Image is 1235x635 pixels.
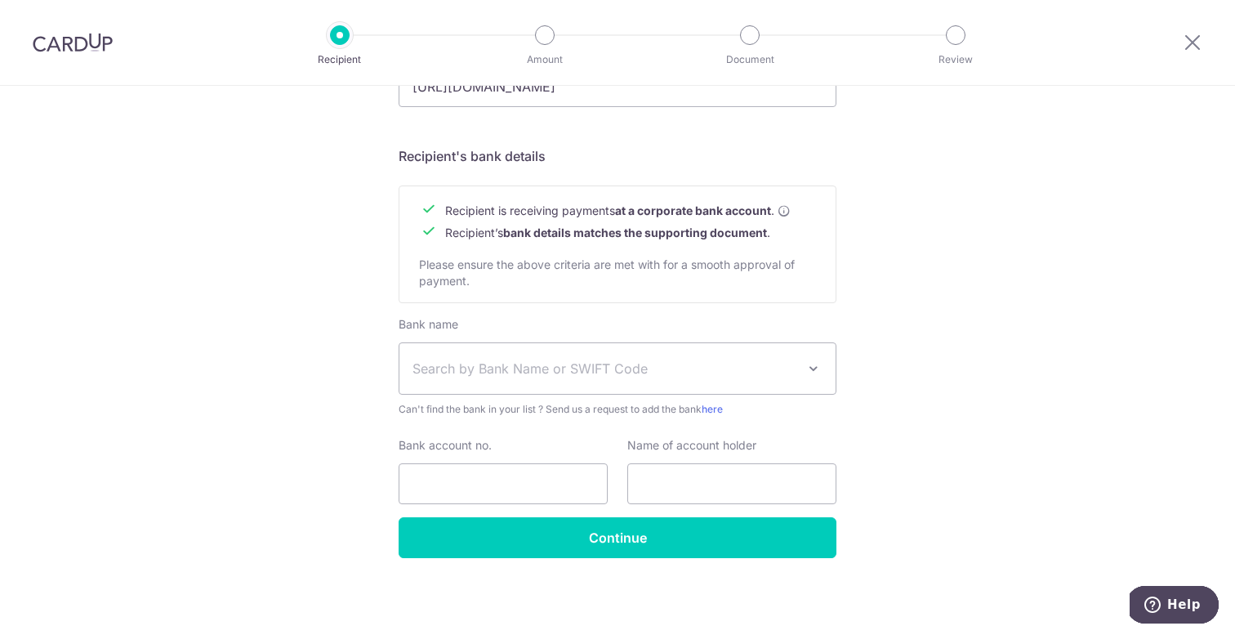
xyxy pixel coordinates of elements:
[445,226,770,239] span: Recipient’s .
[1130,586,1219,627] iframe: Opens a widget where you can find more information
[38,11,71,26] span: Help
[399,401,836,418] span: Can't find the bank in your list ? Send us a request to add the bank
[627,437,756,454] label: Name of account holder
[895,51,1016,68] p: Review
[689,51,810,68] p: Document
[279,51,400,68] p: Recipient
[484,51,605,68] p: Amount
[615,203,771,219] b: at a corporate bank account
[702,403,723,415] a: here
[399,517,836,558] input: Continue
[399,146,836,166] h5: Recipient's bank details
[412,359,796,378] span: Search by Bank Name or SWIFT Code
[445,203,791,219] span: Recipient is receiving payments .
[419,257,795,288] span: Please ensure the above criteria are met with for a smooth approval of payment.
[399,316,458,333] label: Bank name
[399,437,492,454] label: Bank account no.
[503,226,767,239] b: bank details matches the supporting document
[33,33,113,52] img: CardUp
